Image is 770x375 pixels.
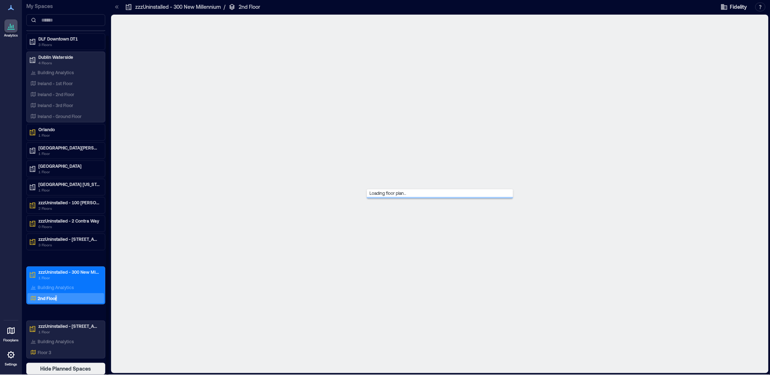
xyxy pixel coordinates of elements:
[38,242,100,248] p: 3 Floors
[2,17,20,40] a: Analytics
[38,69,74,75] p: Building Analytics
[38,145,100,151] p: [GEOGRAPHIC_DATA][PERSON_NAME]
[38,126,100,132] p: Orlando
[38,338,74,344] p: Building Analytics
[367,187,409,198] span: Loading floor plan...
[38,91,74,97] p: Ireland - 2nd Floor
[730,3,747,11] span: Fidelity
[38,113,81,119] p: Ireland - Ground Floor
[38,218,100,224] p: zzzUninstalled - 2 Contra Way
[718,1,750,13] button: Fidelity
[38,275,100,281] p: 1 Floor
[38,36,100,42] p: DLF Downtown DT1
[38,187,100,193] p: 1 Floor
[38,236,100,242] p: zzzUninstalled - [STREET_ADDRESS]
[38,269,100,275] p: zzzUninstalled - 300 New Millennium
[38,181,100,187] p: [GEOGRAPHIC_DATA] [US_STATE]
[135,3,221,11] p: zzzUninstalled - 300 New Millennium
[38,60,100,66] p: 4 Floors
[38,132,100,138] p: 1 Floor
[38,295,57,301] p: 2nd Floor
[2,346,20,369] a: Settings
[38,200,100,205] p: zzzUninstalled - 100 [PERSON_NAME]
[38,205,100,211] p: 2 Floors
[38,329,100,335] p: 1 Floor
[26,3,105,10] p: My Spaces
[38,163,100,169] p: [GEOGRAPHIC_DATA]
[38,284,74,290] p: Building Analytics
[38,323,100,329] p: zzzUninstalled - [STREET_ADDRESS][US_STATE]
[239,3,260,11] p: 2nd Floor
[38,151,100,156] p: 1 Floor
[26,363,105,375] button: Hide Planned Spaces
[38,42,100,48] p: 3 Floors
[224,3,225,11] p: /
[1,322,21,345] a: Floorplans
[38,80,73,86] p: Ireland - 1st Floor
[41,365,91,372] span: Hide Planned Spaces
[38,224,100,230] p: 0 Floors
[3,338,19,342] p: Floorplans
[5,362,17,367] p: Settings
[4,33,18,38] p: Analytics
[38,102,73,108] p: Ireland - 3rd Floor
[38,169,100,175] p: 1 Floor
[38,54,100,60] p: Dublin Waterside
[38,349,51,355] p: Floor 3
